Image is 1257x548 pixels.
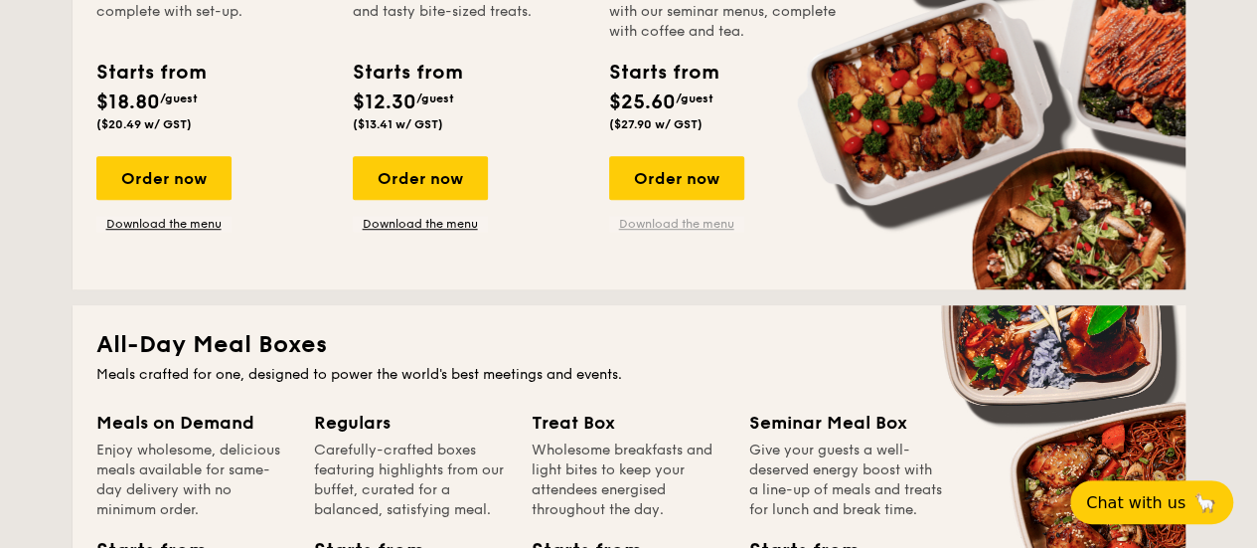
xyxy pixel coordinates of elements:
span: ($20.49 w/ GST) [96,117,192,131]
a: Download the menu [609,216,744,232]
div: Order now [96,156,232,200]
span: /guest [676,91,713,105]
h2: All-Day Meal Boxes [96,329,1162,361]
div: Carefully-crafted boxes featuring highlights from our buffet, curated for a balanced, satisfying ... [314,441,508,520]
div: Starts from [609,58,717,88]
div: Order now [353,156,488,200]
span: $18.80 [96,91,160,114]
a: Download the menu [96,216,232,232]
div: Starts from [96,58,205,88]
span: /guest [416,91,454,105]
span: ($27.90 w/ GST) [609,117,703,131]
div: Meals crafted for one, designed to power the world's best meetings and events. [96,365,1162,385]
div: Order now [609,156,744,200]
span: $25.60 [609,91,676,114]
div: Seminar Meal Box [749,409,943,437]
a: Download the menu [353,216,488,232]
div: Meals on Demand [96,409,290,437]
div: Treat Box [532,409,725,437]
div: Starts from [353,58,461,88]
span: /guest [160,91,198,105]
div: Regulars [314,409,508,437]
button: Chat with us🦙 [1070,480,1233,524]
div: Give your guests a well-deserved energy boost with a line-up of meals and treats for lunch and br... [749,441,943,520]
span: $12.30 [353,91,416,114]
span: Chat with us [1086,493,1185,512]
div: Wholesome breakfasts and light bites to keep your attendees energised throughout the day. [532,441,725,520]
span: 🦙 [1193,491,1217,514]
span: ($13.41 w/ GST) [353,117,443,131]
div: Enjoy wholesome, delicious meals available for same-day delivery with no minimum order. [96,441,290,520]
